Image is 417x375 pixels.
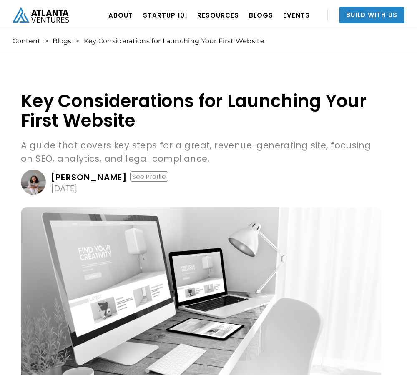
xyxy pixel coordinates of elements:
[197,3,239,27] a: RESOURCES
[21,139,381,165] p: A guide that covers key steps for a great, revenue-generating site, focusing on SEO, analytics, a...
[21,91,381,130] h1: Key Considerations for Launching Your First Website
[339,7,404,23] a: Build With Us
[21,170,381,195] a: [PERSON_NAME]See Profile[DATE]
[84,37,264,45] div: Key Considerations for Launching Your First Website
[283,3,310,27] a: EVENTS
[75,37,79,45] div: >
[143,3,187,27] a: Startup 101
[53,37,71,45] a: Blogs
[45,37,48,45] div: >
[51,184,78,192] div: [DATE]
[249,3,273,27] a: BLOGS
[51,173,128,181] div: [PERSON_NAME]
[13,37,40,45] a: Content
[130,171,168,182] div: See Profile
[108,3,133,27] a: ABOUT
